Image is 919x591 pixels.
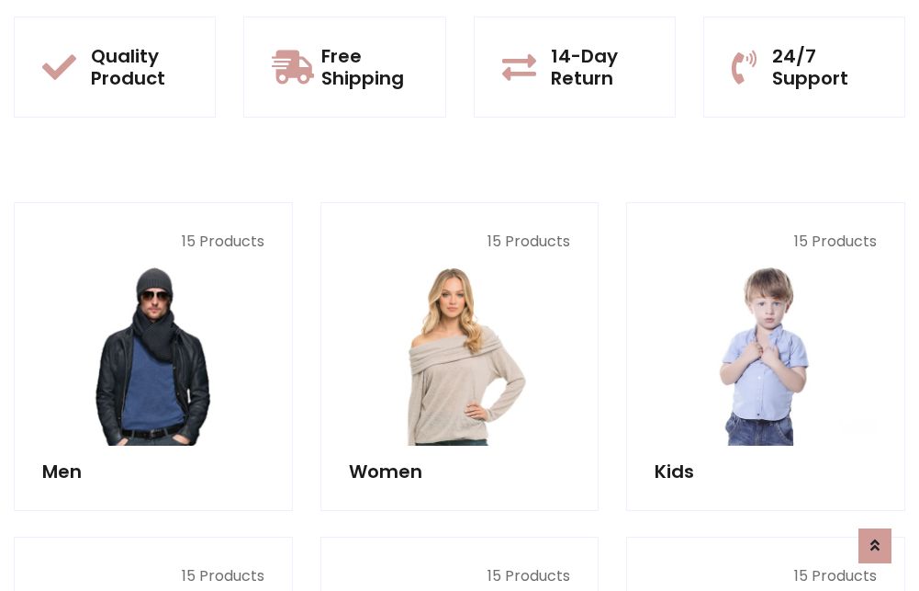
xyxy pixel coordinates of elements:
h5: Quality Product [91,45,187,89]
p: 15 Products [655,565,877,587]
h5: Free Shipping [321,45,417,89]
p: 15 Products [349,565,571,587]
h5: 24/7 Support [772,45,877,89]
h5: 14-Day Return [551,45,647,89]
h5: Men [42,460,264,483]
p: 15 Products [349,231,571,253]
p: 15 Products [42,231,264,253]
p: 15 Products [655,231,877,253]
h5: Kids [655,460,877,483]
h5: Women [349,460,571,483]
p: 15 Products [42,565,264,587]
